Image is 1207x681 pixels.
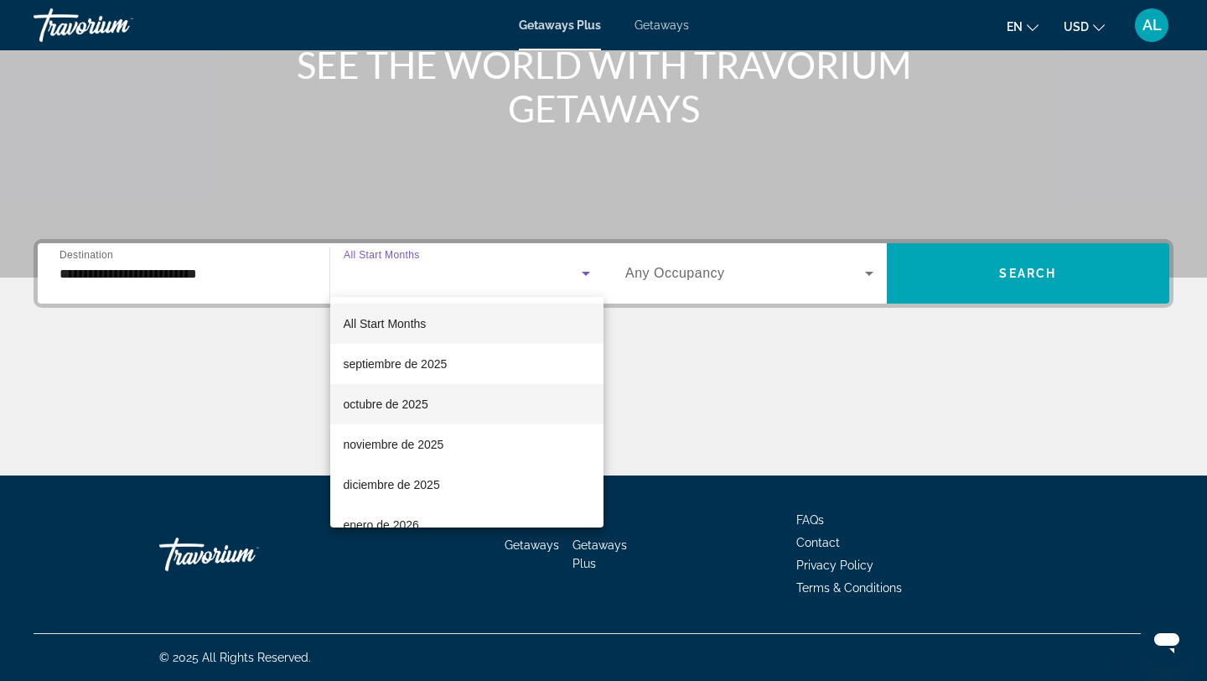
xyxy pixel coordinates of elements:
iframe: Botón para iniciar la ventana de mensajería [1140,614,1194,668]
span: noviembre de 2025 [344,434,444,455]
span: diciembre de 2025 [344,475,440,495]
span: septiembre de 2025 [344,354,448,374]
span: octubre de 2025 [344,394,428,414]
span: enero de 2026 [344,515,419,535]
span: All Start Months [344,317,427,330]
